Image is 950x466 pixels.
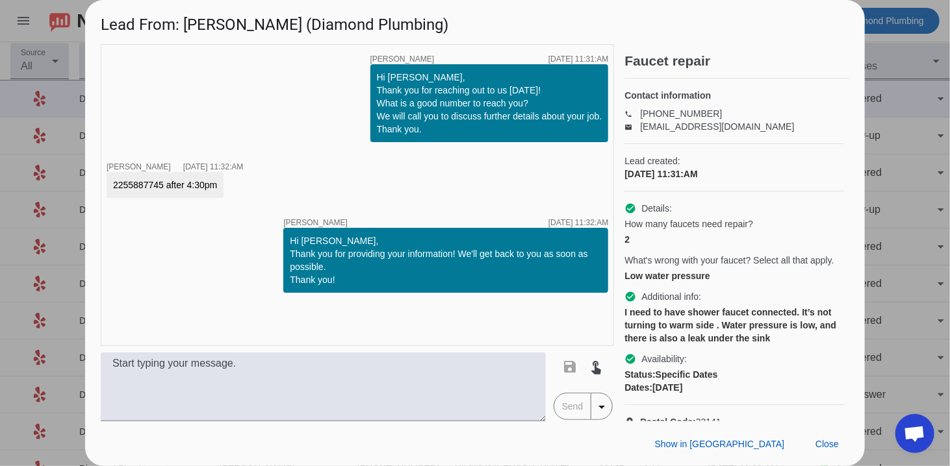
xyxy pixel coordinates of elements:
[283,219,348,227] span: [PERSON_NAME]
[624,202,636,214] mat-icon: check_circle
[655,439,784,449] span: Show in [GEOGRAPHIC_DATA]
[107,162,171,171] span: [PERSON_NAME]
[183,163,243,171] div: [DATE] 11:32:AM
[624,110,640,117] mat-icon: phone
[624,291,636,302] mat-icon: check_circle
[624,55,849,67] h2: Faucet repair
[640,108,722,119] a: [PHONE_NUMBER]
[805,432,849,456] button: Close
[589,359,604,374] mat-icon: touch_app
[624,368,844,381] div: Specific Dates
[548,219,608,227] div: [DATE] 11:32:AM
[624,353,636,365] mat-icon: check_circle
[624,89,844,102] h4: Contact information
[624,269,844,282] div: Low water pressure
[815,439,839,449] span: Close
[113,178,217,191] div: 2255887745 after 4:30pm
[624,306,844,345] div: I need to have shower faucet connected. It’s not turning to warm side . Water pressure is low, an...
[624,217,753,230] span: How many faucets need repair?
[624,381,844,394] div: [DATE]
[624,167,844,180] div: [DATE] 11:31:AM
[624,233,844,246] div: 2
[645,432,795,456] button: Show in [GEOGRAPHIC_DATA]
[290,234,602,286] div: Hi [PERSON_NAME], Thank you for providing your information! We'll get back to you as soon as poss...
[895,414,934,453] div: Open chat
[624,123,640,130] mat-icon: email
[377,71,602,136] div: Hi [PERSON_NAME], Thank you for reaching out to us [DATE]! What is a good number to reach you? We...
[624,369,655,380] strong: Status:
[640,121,794,132] a: [EMAIL_ADDRESS][DOMAIN_NAME]
[548,55,608,63] div: [DATE] 11:31:AM
[624,154,844,167] span: Lead created:
[640,417,696,427] strong: Postal Code:
[640,415,721,428] span: 33141
[624,417,640,427] mat-icon: location_on
[641,290,701,303] span: Additional info:
[370,55,435,63] span: [PERSON_NAME]
[624,254,834,267] span: What's wrong with your faucet? Select all that apply.
[641,202,672,215] span: Details:
[641,352,687,365] span: Availability:
[624,382,652,393] strong: Dates:
[594,399,610,415] mat-icon: arrow_drop_down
